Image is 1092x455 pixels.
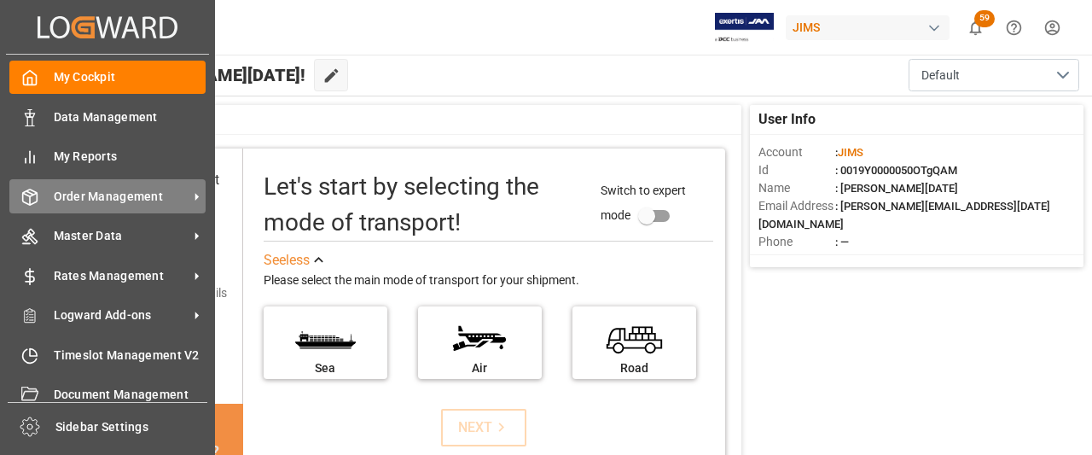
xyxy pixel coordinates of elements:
[758,109,816,130] span: User Info
[956,9,995,47] button: show 59 new notifications
[9,61,206,94] a: My Cockpit
[758,143,835,161] span: Account
[601,184,686,222] span: Switch to expert mode
[9,100,206,133] a: Data Management
[54,148,206,166] span: My Reports
[758,161,835,179] span: Id
[758,179,835,197] span: Name
[581,359,688,377] div: Road
[758,233,835,251] span: Phone
[995,9,1033,47] button: Help Center
[441,409,526,446] button: NEXT
[835,236,849,248] span: : —
[9,338,206,371] a: Timeslot Management V2
[758,197,835,215] span: Email Address
[786,11,956,44] button: JIMS
[272,359,379,377] div: Sea
[909,59,1079,91] button: open menu
[835,146,863,159] span: :
[54,386,206,404] span: Document Management
[974,10,995,27] span: 59
[264,169,584,241] div: Let's start by selecting the mode of transport!
[427,359,533,377] div: Air
[921,67,960,85] span: Default
[264,271,713,291] div: Please select the main mode of transport for your shipment.
[54,188,189,206] span: Order Management
[838,146,863,159] span: JIMS
[54,267,189,285] span: Rates Management
[758,200,1050,230] span: : [PERSON_NAME][EMAIL_ADDRESS][DATE][DOMAIN_NAME]
[9,140,206,173] a: My Reports
[264,250,310,271] div: See less
[55,418,208,436] span: Sidebar Settings
[9,378,206,411] a: Document Management
[835,254,878,266] span: : Shipper
[54,108,206,126] span: Data Management
[835,182,958,195] span: : [PERSON_NAME][DATE]
[758,251,835,269] span: Account Type
[458,417,510,438] div: NEXT
[54,306,189,324] span: Logward Add-ons
[835,164,957,177] span: : 0019Y0000050OTgQAM
[54,227,189,245] span: Master Data
[54,68,206,86] span: My Cockpit
[54,347,206,365] span: Timeslot Management V2
[786,15,950,40] div: JIMS
[715,13,774,43] img: Exertis%20JAM%20-%20Email%20Logo.jpg_1722504956.jpg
